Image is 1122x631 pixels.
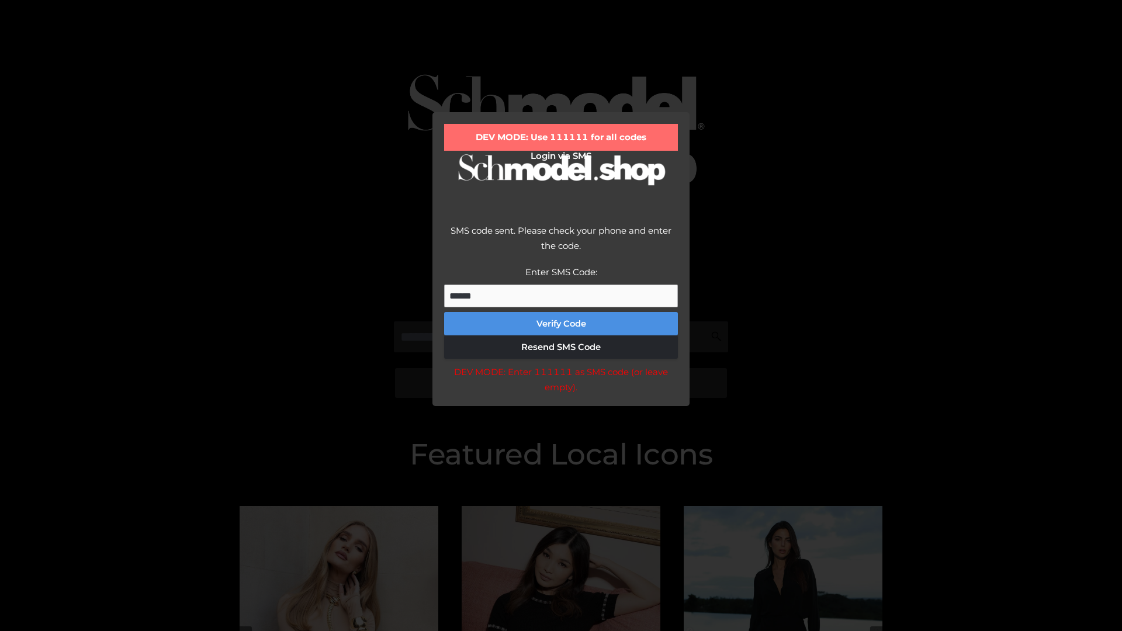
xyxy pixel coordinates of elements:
[444,365,678,394] div: DEV MODE: Enter 111111 as SMS code (or leave empty).
[444,223,678,265] div: SMS code sent. Please check your phone and enter the code.
[444,312,678,335] button: Verify Code
[444,335,678,359] button: Resend SMS Code
[444,151,678,161] h2: Login via SMS
[444,124,678,151] div: DEV MODE: Use 111111 for all codes
[525,266,597,278] label: Enter SMS Code:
